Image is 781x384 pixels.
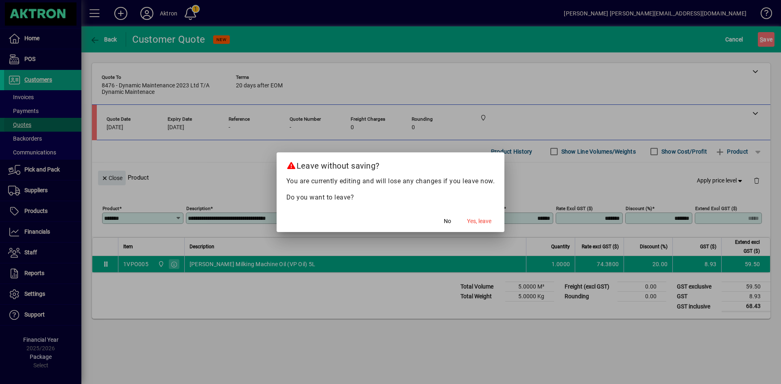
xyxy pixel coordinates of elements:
[444,217,451,226] span: No
[286,176,495,186] p: You are currently editing and will lose any changes if you leave now.
[286,193,495,202] p: Do you want to leave?
[467,217,491,226] span: Yes, leave
[434,214,460,229] button: No
[464,214,495,229] button: Yes, leave
[277,152,505,176] h2: Leave without saving?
